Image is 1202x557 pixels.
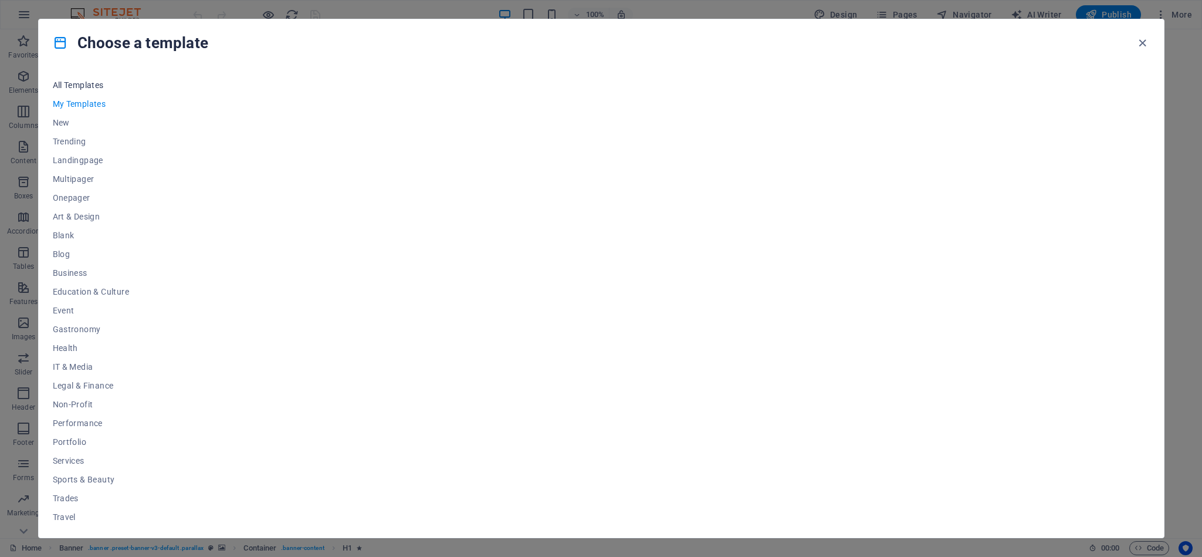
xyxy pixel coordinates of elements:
[53,137,130,146] span: Trending
[53,151,130,170] button: Landingpage
[53,456,130,465] span: Services
[53,118,130,127] span: New
[53,470,130,489] button: Sports & Beauty
[53,99,130,109] span: My Templates
[53,508,130,526] button: Travel
[53,268,130,278] span: Business
[53,287,130,296] span: Education & Culture
[53,414,130,433] button: Performance
[53,226,130,245] button: Blank
[53,156,130,165] span: Landingpage
[53,170,130,188] button: Multipager
[53,362,130,372] span: IT & Media
[53,231,130,240] span: Blank
[53,376,130,395] button: Legal & Finance
[53,475,130,484] span: Sports & Beauty
[53,451,130,470] button: Services
[53,301,130,320] button: Event
[53,395,130,414] button: Non-Profit
[53,343,130,353] span: Health
[53,76,130,94] button: All Templates
[53,418,130,428] span: Performance
[53,339,130,357] button: Health
[53,437,130,447] span: Portfolio
[53,357,130,376] button: IT & Media
[53,489,130,508] button: Trades
[53,245,130,264] button: Blog
[53,433,130,451] button: Portfolio
[53,132,130,151] button: Trending
[53,207,130,226] button: Art & Design
[53,494,130,503] span: Trades
[53,94,130,113] button: My Templates
[53,212,130,221] span: Art & Design
[53,113,130,132] button: New
[53,80,130,90] span: All Templates
[53,188,130,207] button: Onepager
[53,193,130,202] span: Onepager
[53,264,130,282] button: Business
[53,325,130,334] span: Gastronomy
[53,320,130,339] button: Gastronomy
[53,33,208,52] h4: Choose a template
[53,512,130,522] span: Travel
[53,306,130,315] span: Event
[53,249,130,259] span: Blog
[53,282,130,301] button: Education & Culture
[53,400,130,409] span: Non-Profit
[53,174,130,184] span: Multipager
[53,381,130,390] span: Legal & Finance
